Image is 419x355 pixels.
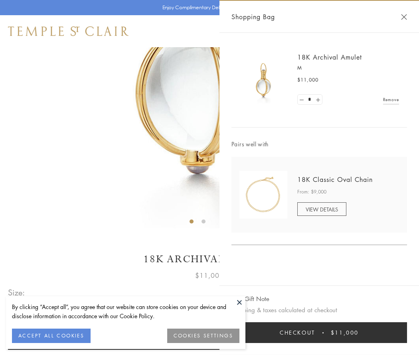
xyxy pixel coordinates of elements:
[298,95,306,105] a: Set quantity to 0
[383,95,399,104] a: Remove
[12,302,239,321] div: By clicking “Accept all”, you agree that our website can store cookies on your device and disclos...
[8,252,411,266] h1: 18K Archival Amulet
[231,305,407,315] p: Shipping & taxes calculated at checkout
[280,328,315,337] span: Checkout
[331,328,359,337] span: $11,000
[239,56,287,104] img: 18K Archival Amulet
[8,286,26,299] span: Size:
[8,26,128,36] img: Temple St. Clair
[297,175,373,184] a: 18K Classic Oval Chain
[231,140,407,149] span: Pairs well with
[162,4,253,12] p: Enjoy Complimentary Delivery & Returns
[297,202,346,216] a: VIEW DETAILS
[12,329,91,343] button: ACCEPT ALL COOKIES
[306,205,338,213] span: VIEW DETAILS
[195,270,224,281] span: $11,000
[401,14,407,20] button: Close Shopping Bag
[231,322,407,343] button: Checkout $11,000
[297,64,399,72] p: M
[297,76,318,84] span: $11,000
[239,171,287,219] img: N88865-OV18
[167,329,239,343] button: COOKIES SETTINGS
[231,12,275,22] span: Shopping Bag
[231,294,269,304] button: Add Gift Note
[314,95,322,105] a: Set quantity to 2
[297,188,326,196] span: From: $9,000
[297,53,362,62] a: 18K Archival Amulet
